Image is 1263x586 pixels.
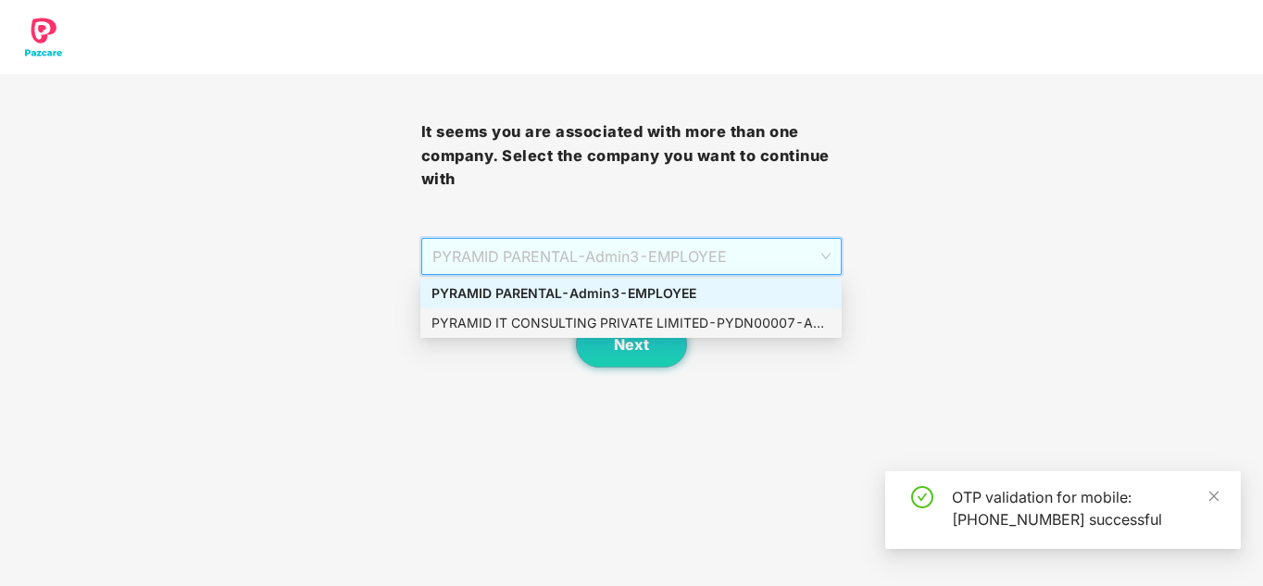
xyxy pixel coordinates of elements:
button: Next [576,321,687,368]
span: Next [614,336,649,354]
span: close [1207,490,1220,503]
div: PYRAMID PARENTAL - Admin3 - EMPLOYEE [431,283,831,304]
h3: It seems you are associated with more than one company. Select the company you want to continue with [421,120,843,192]
div: OTP validation for mobile: [PHONE_NUMBER] successful [952,486,1219,530]
span: check-circle [911,486,933,508]
div: PYRAMID IT CONSULTING PRIVATE LIMITED - PYDN00007 - ADMIN [431,313,831,333]
span: PYRAMID PARENTAL - Admin3 - EMPLOYEE [432,239,832,274]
